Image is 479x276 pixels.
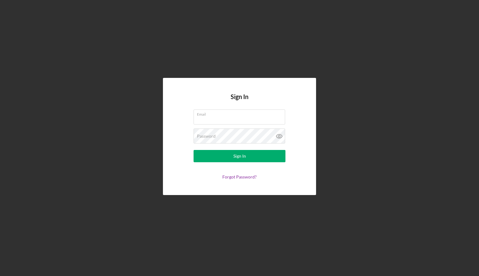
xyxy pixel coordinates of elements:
label: Password [197,134,216,139]
a: Forgot Password? [222,174,257,179]
button: Sign In [194,150,285,162]
h4: Sign In [231,93,248,109]
label: Email [197,110,285,117]
div: Sign In [233,150,246,162]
